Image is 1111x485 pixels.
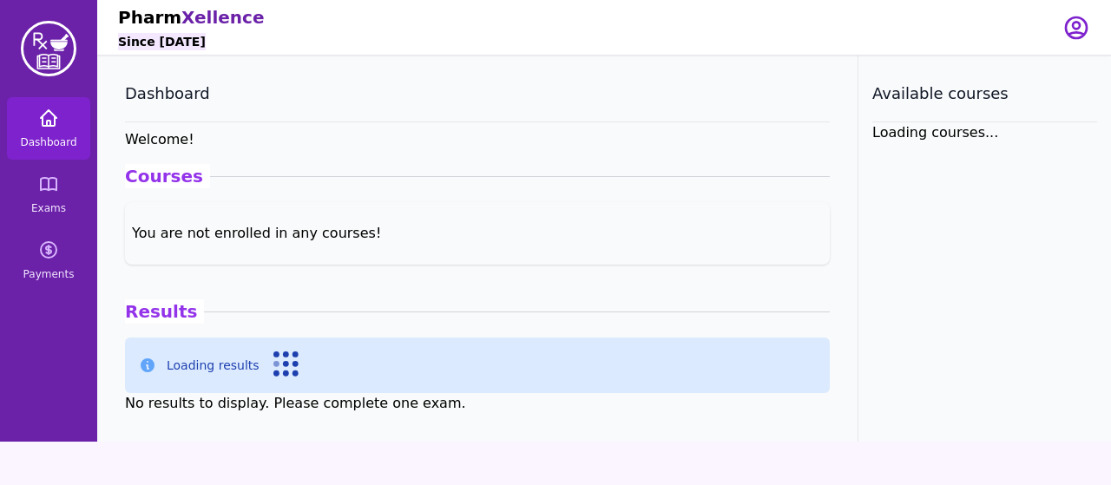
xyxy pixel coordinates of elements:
h3: Dashboard [125,83,830,104]
span: Xellence [181,7,264,28]
h6: Welcome ! [125,129,830,150]
div: No results to display. Please complete one exam. [125,393,830,414]
span: Dashboard [20,135,76,149]
p: Loading results [167,357,260,374]
h6: Since [DATE] [118,33,206,50]
h3: Available courses [872,83,1097,104]
span: Results [125,299,204,324]
span: Payments [23,267,75,281]
div: You are not enrolled in any courses! [125,216,830,251]
span: Exams [31,201,66,215]
a: Exams [7,163,90,226]
a: Dashboard [7,97,90,160]
span: Courses [125,164,210,188]
div: Loading courses... [872,122,1097,143]
span: Pharm [118,7,181,28]
a: Payments [7,229,90,292]
img: PharmXellence Logo [21,21,76,76]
